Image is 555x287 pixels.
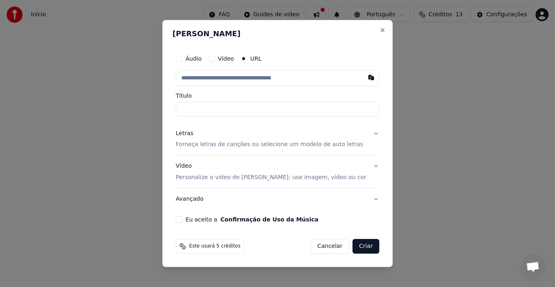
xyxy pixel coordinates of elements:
button: LetrasForneça letras de canções ou selecione um modelo de auto letras [176,123,379,156]
span: Este usará 5 créditos [189,243,241,250]
label: Vídeo [218,56,234,61]
h2: [PERSON_NAME] [173,30,383,37]
button: Criar [353,239,379,254]
button: Eu aceito a [221,217,319,222]
button: Avançado [176,188,379,210]
label: Áudio [186,56,202,61]
label: Título [176,93,379,99]
div: Vídeo [176,162,366,182]
label: URL [250,56,262,61]
p: Personalize o vídeo de [PERSON_NAME]: use imagem, vídeo ou cor [176,173,366,182]
button: Cancelar [310,239,349,254]
button: VídeoPersonalize o vídeo de [PERSON_NAME]: use imagem, vídeo ou cor [176,156,379,188]
div: Letras [176,129,193,138]
p: Forneça letras de canções ou selecione um modelo de auto letras [176,141,363,149]
label: Eu aceito a [186,217,319,222]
